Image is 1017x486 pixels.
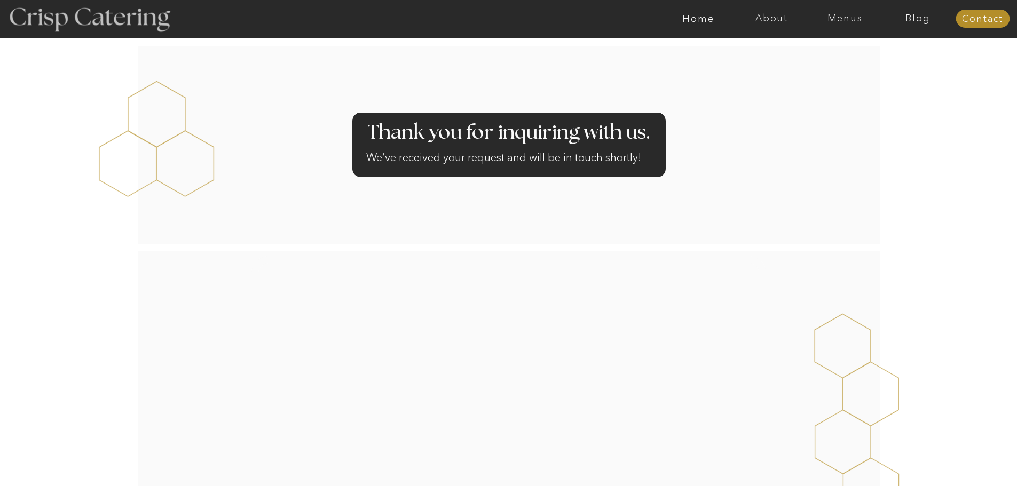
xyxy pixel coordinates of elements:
a: Blog [881,13,955,24]
h2: We’ve received your request and will be in touch shortly! [366,149,651,170]
a: About [735,13,808,24]
a: Contact [956,14,1010,25]
a: Menus [808,13,881,24]
h2: Thank you for inquiring with us. [366,123,652,144]
a: Home [662,13,735,24]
